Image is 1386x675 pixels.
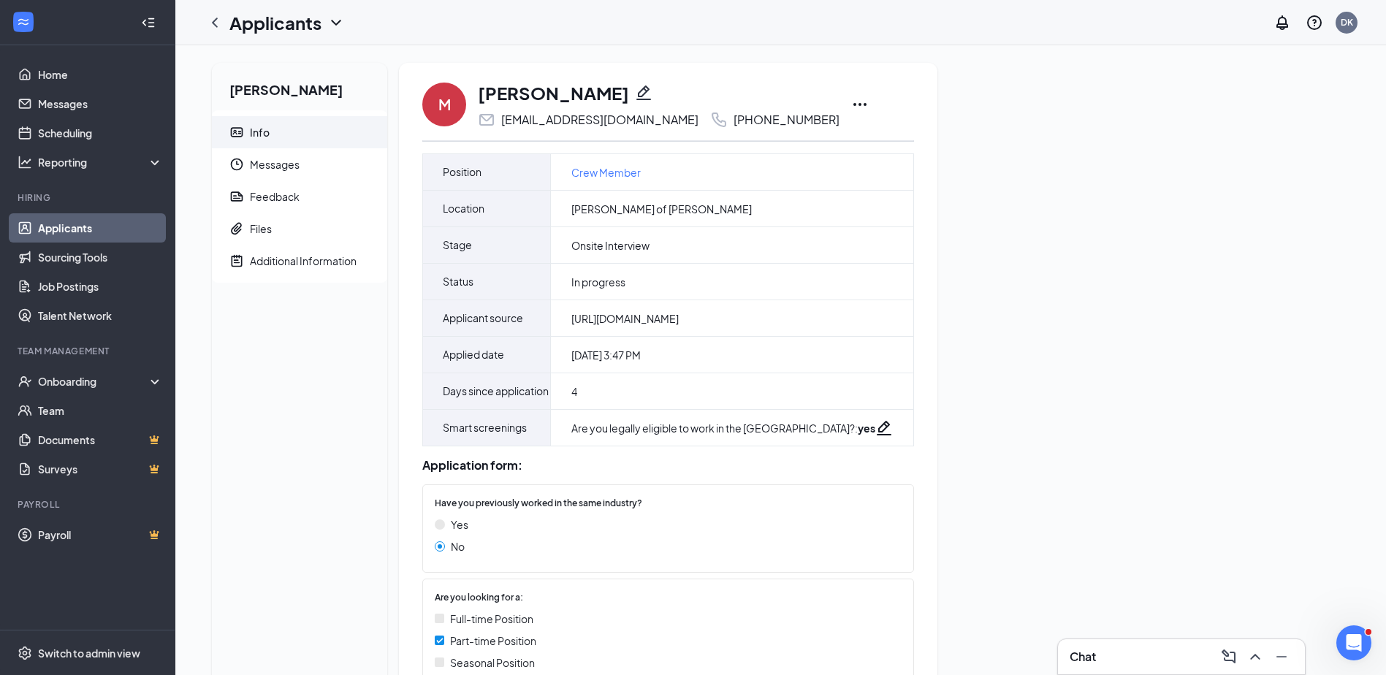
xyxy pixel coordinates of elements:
div: Application form: [422,458,914,473]
span: Part-time Position [450,633,536,649]
a: DocumentsCrown [38,425,163,454]
span: Applied date [443,337,504,373]
a: Crew Member [571,164,641,180]
div: M [438,94,451,115]
span: 4 [571,384,577,399]
div: Payroll [18,498,160,511]
svg: QuestionInfo [1306,14,1323,31]
div: Switch to admin view [38,646,140,660]
h2: [PERSON_NAME] [212,63,387,110]
svg: ChevronDown [327,14,345,31]
span: Days since application [443,373,549,409]
span: Messages [250,148,376,180]
a: ContactCardInfo [212,116,387,148]
span: Onsite Interview [571,238,650,253]
div: Feedback [250,189,300,204]
span: No [451,538,465,554]
div: Info [250,125,270,140]
span: Yes [451,516,468,533]
div: DK [1341,16,1353,28]
h3: Chat [1070,649,1096,665]
span: Seasonal Position [450,655,535,671]
svg: Report [229,189,244,204]
div: Reporting [38,155,164,169]
svg: Email [478,111,495,129]
a: Home [38,60,163,89]
a: Sourcing Tools [38,243,163,272]
svg: WorkstreamLogo [16,15,31,29]
svg: Paperclip [229,221,244,236]
span: Stage [443,227,472,263]
div: [PHONE_NUMBER] [734,113,839,127]
a: ReportFeedback [212,180,387,213]
button: ComposeMessage [1217,645,1241,668]
a: SurveysCrown [38,454,163,484]
span: [PERSON_NAME] of [PERSON_NAME] [571,202,752,216]
span: Smart screenings [443,410,527,446]
span: Have you previously worked in the same industry? [435,497,642,511]
a: Talent Network [38,301,163,330]
a: Team [38,396,163,425]
svg: ComposeMessage [1220,648,1238,666]
svg: Ellipses [851,96,869,113]
svg: NoteActive [229,253,244,268]
span: Applicant source [443,300,523,336]
svg: Clock [229,157,244,172]
span: Status [443,264,473,300]
div: Files [250,221,272,236]
span: Are you looking for a: [435,591,523,605]
svg: ChevronLeft [206,14,224,31]
a: ClockMessages [212,148,387,180]
a: Job Postings [38,272,163,301]
a: NoteActiveAdditional Information [212,245,387,277]
h1: [PERSON_NAME] [478,80,629,105]
svg: Pencil [875,419,893,437]
svg: Pencil [635,84,652,102]
a: Messages [38,89,163,118]
svg: ChevronUp [1246,648,1264,666]
div: Additional Information [250,253,357,268]
iframe: Intercom live chat [1336,625,1371,660]
div: Onboarding [38,374,151,389]
span: Full-time Position [450,611,533,627]
svg: ContactCard [229,125,244,140]
svg: Phone [710,111,728,129]
button: Minimize [1270,645,1293,668]
span: Location [443,191,484,226]
svg: Settings [18,646,32,660]
svg: Notifications [1273,14,1291,31]
svg: Minimize [1273,648,1290,666]
span: [DATE] 3:47 PM [571,348,641,362]
strong: yes [858,422,875,435]
a: Scheduling [38,118,163,148]
div: Are you legally eligible to work in the [GEOGRAPHIC_DATA]? : [571,421,875,435]
div: [EMAIL_ADDRESS][DOMAIN_NAME] [501,113,698,127]
div: Hiring [18,191,160,204]
div: Team Management [18,345,160,357]
svg: Collapse [141,15,156,30]
svg: UserCheck [18,374,32,389]
h1: Applicants [229,10,321,35]
a: PaperclipFiles [212,213,387,245]
a: PayrollCrown [38,520,163,549]
svg: Analysis [18,155,32,169]
span: In progress [571,275,625,289]
span: [URL][DOMAIN_NAME] [571,311,679,326]
button: ChevronUp [1244,645,1267,668]
span: Position [443,154,481,190]
a: Applicants [38,213,163,243]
